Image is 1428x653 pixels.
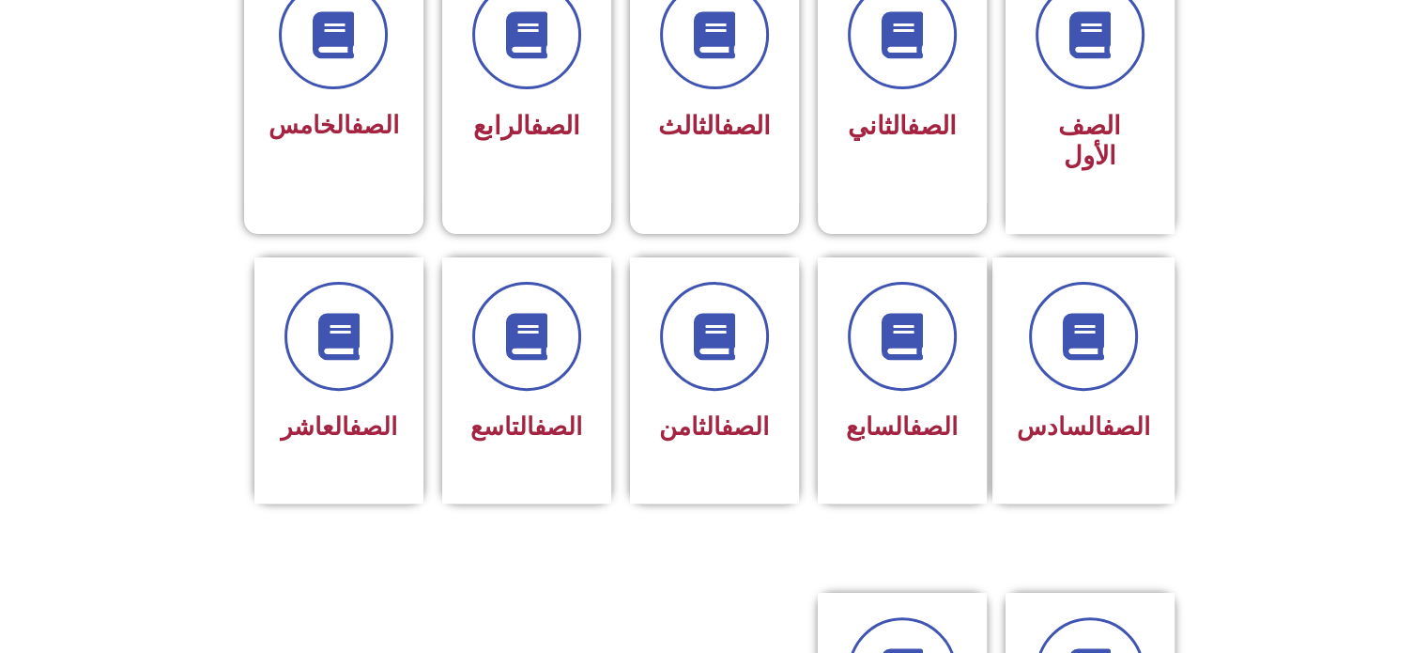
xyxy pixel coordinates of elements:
span: الخامس [269,111,399,139]
span: العاشر [281,412,397,441]
a: الصف [349,412,397,441]
span: الصف الأول [1058,111,1121,171]
a: الصف [530,111,580,141]
a: الصف [907,111,957,141]
a: الصف [1102,412,1150,441]
a: الصف [721,412,769,441]
span: الثامن [659,412,769,441]
span: السابع [846,412,958,441]
span: الرابع [473,111,580,141]
span: الثاني [848,111,957,141]
span: السادس [1017,412,1150,441]
a: الصف [534,412,582,441]
a: الصف [721,111,771,141]
a: الصف [910,412,958,441]
span: التاسع [470,412,582,441]
a: الصف [351,111,399,139]
span: الثالث [658,111,771,141]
